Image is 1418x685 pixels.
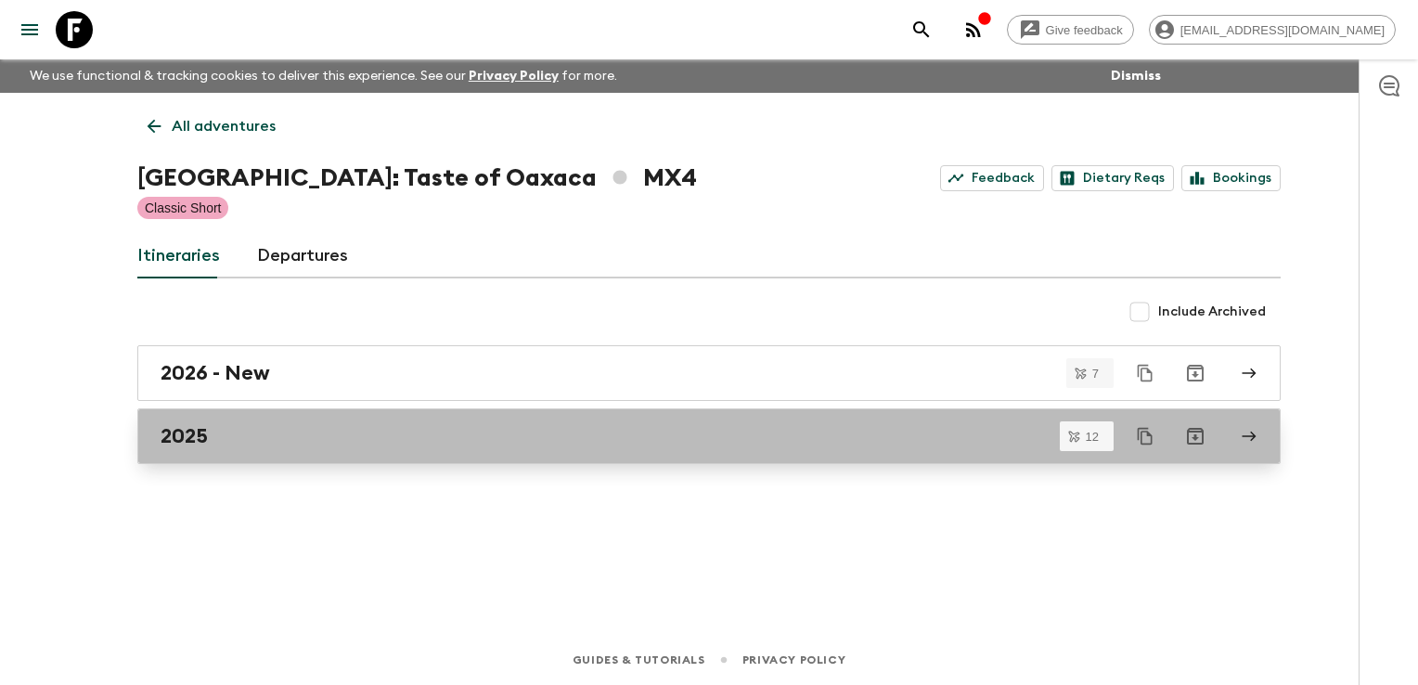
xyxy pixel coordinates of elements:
a: Give feedback [1007,15,1134,45]
a: Departures [257,234,348,278]
button: Archive [1177,355,1214,392]
button: Duplicate [1128,356,1162,390]
h2: 2026 - New [161,361,270,385]
a: Privacy Policy [469,70,559,83]
a: Feedback [940,165,1044,191]
a: Privacy Policy [742,650,845,670]
span: [EMAIL_ADDRESS][DOMAIN_NAME] [1170,23,1395,37]
h2: 2025 [161,424,208,448]
a: 2025 [137,408,1281,464]
button: search adventures [903,11,940,48]
p: Classic Short [145,199,221,217]
span: 12 [1075,431,1110,443]
button: Dismiss [1106,63,1166,89]
p: We use functional & tracking cookies to deliver this experience. See our for more. [22,59,625,93]
a: Bookings [1181,165,1281,191]
a: Itineraries [137,234,220,278]
span: Give feedback [1036,23,1133,37]
div: [EMAIL_ADDRESS][DOMAIN_NAME] [1149,15,1396,45]
button: Archive [1177,418,1214,455]
h1: [GEOGRAPHIC_DATA]: Taste of Oaxaca MX4 [137,160,697,197]
a: Guides & Tutorials [573,650,705,670]
a: Dietary Reqs [1051,165,1174,191]
button: Duplicate [1128,420,1162,453]
a: All adventures [137,108,286,145]
button: menu [11,11,48,48]
a: 2026 - New [137,345,1281,401]
span: Include Archived [1158,303,1266,321]
span: 7 [1081,368,1110,380]
p: All adventures [172,115,276,137]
